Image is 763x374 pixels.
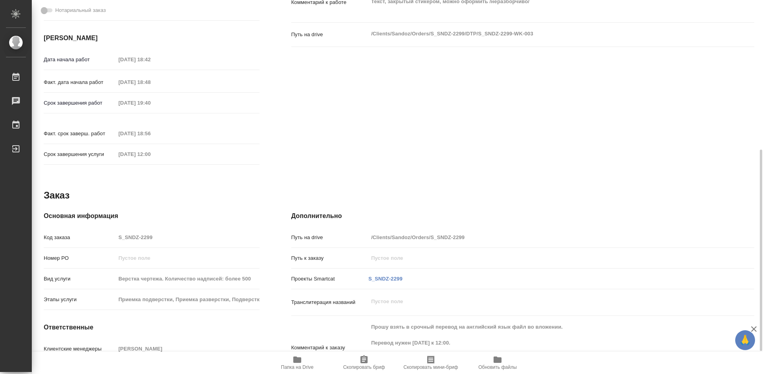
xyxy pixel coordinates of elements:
[116,273,259,284] input: Пустое поле
[44,323,259,332] h4: Ответственные
[116,148,185,160] input: Пустое поле
[116,128,185,139] input: Пустое поле
[281,364,314,370] span: Папка на Drive
[44,345,116,353] p: Клиентские менеджеры
[343,364,385,370] span: Скопировать бриф
[738,332,752,349] span: 🙏
[44,130,116,138] p: Факт. срок заверш. работ
[397,352,464,374] button: Скопировать мини-бриф
[291,254,368,262] p: Путь к заказу
[264,352,331,374] button: Папка на Drive
[116,343,259,355] input: Пустое поле
[116,294,259,305] input: Пустое поле
[55,6,106,14] span: Нотариальный заказ
[116,232,259,243] input: Пустое поле
[44,150,116,158] p: Срок завершения услуги
[44,33,259,43] h4: [PERSON_NAME]
[331,352,397,374] button: Скопировать бриф
[368,232,716,243] input: Пустое поле
[735,330,755,350] button: 🙏
[368,320,716,374] textarea: Прошу взять в срочный перевод на английский язык файл во вложении. Перевод нужен [DATE] к 12:00. ...
[291,234,368,242] p: Путь на drive
[368,27,716,41] textarea: /Clients/Sandoz/Orders/S_SNDZ-2299/DTP/S_SNDZ-2299-WK-003
[368,252,716,264] input: Пустое поле
[291,275,368,283] p: Проекты Smartcat
[44,211,259,221] h4: Основная информация
[291,344,368,352] p: Комментарий к заказу
[116,252,259,264] input: Пустое поле
[403,364,458,370] span: Скопировать мини-бриф
[291,298,368,306] p: Транслитерация названий
[44,78,116,86] p: Факт. дата начала работ
[44,56,116,64] p: Дата начала работ
[44,296,116,304] p: Этапы услуги
[116,54,185,65] input: Пустое поле
[116,97,185,109] input: Пустое поле
[44,275,116,283] p: Вид услуги
[291,31,368,39] p: Путь на drive
[464,352,531,374] button: Обновить файлы
[291,211,754,221] h4: Дополнительно
[478,364,517,370] span: Обновить файлы
[44,254,116,262] p: Номер РО
[44,189,70,202] h2: Заказ
[368,276,403,282] a: S_SNDZ-2299
[116,76,185,88] input: Пустое поле
[44,99,116,107] p: Срок завершения работ
[44,234,116,242] p: Код заказа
